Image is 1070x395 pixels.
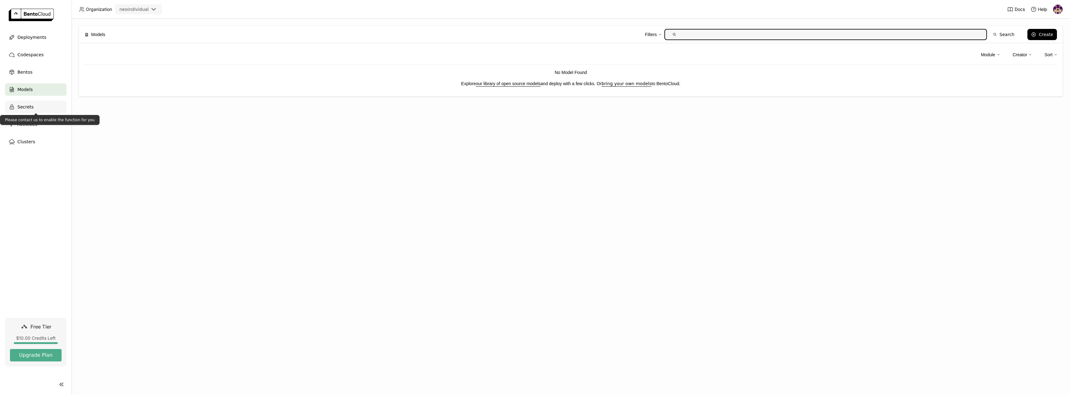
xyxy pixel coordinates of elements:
[1027,29,1057,40] button: Create
[1053,5,1063,14] img: Andrew Martell
[30,324,51,330] span: Free Tier
[5,31,67,44] a: Deployments
[10,349,62,361] button: Upgrade Plan
[602,81,652,86] a: bring your own models
[1038,7,1047,12] span: Help
[1044,48,1058,61] div: Sort
[5,135,67,148] a: Clusters
[1039,32,1053,37] div: Create
[645,31,657,38] div: Filters
[149,7,150,13] input: Selected neoindividual.
[10,335,62,341] div: $10.00 Credits Left
[645,28,662,41] div: Filters
[1044,51,1053,58] div: Sort
[1013,48,1032,61] div: Creator
[5,48,67,61] a: Codespaces
[981,48,1000,61] div: Module
[17,138,35,145] span: Clusters
[17,68,32,76] span: Bentos
[17,86,33,93] span: Models
[9,9,54,21] img: logo
[5,101,67,113] a: Secrets
[86,7,112,12] span: Organization
[84,69,1058,76] p: No Model Found
[17,34,46,41] span: Deployments
[5,83,67,96] a: Models
[1013,51,1027,58] div: Creator
[1030,6,1047,12] div: Help
[989,29,1018,40] button: Search
[5,318,67,366] a: Free Tier$10.00 Credits LeftUpgrade Plan
[476,81,541,86] a: our library of open source models
[91,31,105,38] span: Models
[84,80,1058,87] p: Explore and deploy with a few clicks. Or to BentoCloud.
[1007,6,1025,12] a: Docs
[1015,7,1025,12] span: Docs
[981,51,995,58] div: Module
[17,51,44,58] span: Codespaces
[119,6,149,12] div: neoindividual
[5,66,67,78] a: Bentos
[17,103,34,111] span: Secrets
